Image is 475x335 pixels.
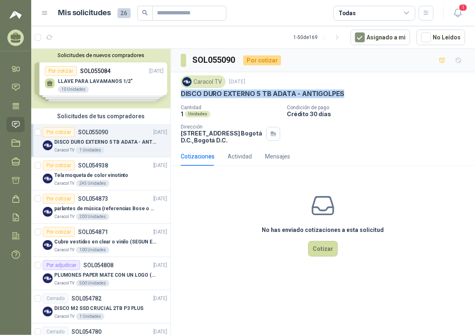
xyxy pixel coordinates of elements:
[43,207,53,217] img: Company Logo
[153,228,167,236] p: [DATE]
[142,10,148,16] span: search
[76,213,109,220] div: 200 Unidades
[185,111,210,117] div: Unidades
[43,307,53,317] img: Company Logo
[54,172,128,179] p: Tela moqueta de color vinotinto
[54,271,157,279] p: PLUMONES PAPER MATE CON UN LOGO (SEGUN REF.ADJUNTA)
[265,152,290,161] div: Mensajes
[181,76,226,88] div: Caracol TV
[76,313,104,320] div: 1 Unidades
[43,227,75,237] div: Por cotizar
[182,77,191,86] img: Company Logo
[153,195,167,203] p: [DATE]
[459,4,468,11] span: 1
[31,157,171,190] a: Por cotizarSOL054938[DATE] Company LogoTela moqueta de color vinotintoCaracol TV245 Unidades
[71,329,101,335] p: SOL054780
[43,140,53,150] img: Company Logo
[181,152,214,161] div: Cotizaciones
[417,30,465,45] button: No Leídos
[76,280,109,287] div: 500 Unidades
[76,247,109,253] div: 100 Unidades
[54,280,74,287] p: Caracol TV
[31,108,171,124] div: Solicitudes de tus compradores
[71,296,101,301] p: SOL054782
[43,194,75,204] div: Por cotizar
[350,30,410,45] button: Asignado a mi
[153,128,167,136] p: [DATE]
[287,110,472,117] p: Crédito 30 días
[76,180,109,187] div: 245 Unidades
[339,9,356,18] div: Todas
[153,262,167,269] p: [DATE]
[31,190,171,224] a: Por cotizarSOL054873[DATE] Company Logoparlantes de música (referencias Bose o Alexa) CON MARCACI...
[31,290,171,324] a: CerradoSOL054782[DATE] Company LogoDISCO M2 SSD CRUCIAL 2TB P3 PLUSCaracol TV1 Unidades
[31,49,171,108] div: Solicitudes de nuevos compradoresPor cotizarSOL055084[DATE] LLAVE PARA LAVAMANOS 1/2"10 UnidadesP...
[31,224,171,257] a: Por cotizarSOL054871[DATE] Company LogoCubre vestidos en clear o vinilo (SEGUN ESPECIFICACIONES D...
[228,152,252,161] div: Actividad
[31,124,171,157] a: Por cotizarSOL055090[DATE] Company LogoDISCO DURO EXTERNO 5 TB ADATA - ANTIGOLPESCaracol TV1 Unid...
[43,294,68,303] div: Cerrado
[43,260,80,270] div: Por adjudicar
[78,229,108,235] p: SOL054871
[308,241,338,257] button: Cotizar
[43,273,53,283] img: Company Logo
[76,147,104,154] div: 1 Unidades
[54,147,74,154] p: Caracol TV
[181,124,263,130] p: Dirección
[229,78,245,86] p: [DATE]
[78,163,108,168] p: SOL054938
[9,10,22,20] img: Logo peakr
[287,105,472,110] p: Condición de pago
[118,8,131,18] span: 26
[181,89,344,98] p: DISCO DURO EXTERNO 5 TB ADATA - ANTIGOLPES
[43,127,75,137] div: Por cotizar
[54,213,74,220] p: Caracol TV
[54,180,74,187] p: Caracol TV
[83,262,113,268] p: SOL054808
[43,174,53,184] img: Company Logo
[54,138,157,146] p: DISCO DURO EXTERNO 5 TB ADATA - ANTIGOLPES
[293,31,344,44] div: 1 - 50 de 169
[181,110,183,117] p: 1
[54,305,143,312] p: DISCO M2 SSD CRUCIAL 2TB P3 PLUS
[54,313,74,320] p: Caracol TV
[43,161,75,170] div: Por cotizar
[54,205,157,213] p: parlantes de música (referencias Bose o Alexa) CON MARCACION 1 LOGO (Mas datos en el adjunto)
[78,196,108,202] p: SOL054873
[181,130,263,144] p: [STREET_ADDRESS] Bogotá D.C. , Bogotá D.C.
[193,54,237,67] h3: SOL055090
[153,162,167,170] p: [DATE]
[35,52,167,58] button: Solicitudes de nuevos compradores
[153,295,167,303] p: [DATE]
[181,105,280,110] p: Cantidad
[78,129,108,135] p: SOL055090
[58,7,111,19] h1: Mis solicitudes
[31,257,171,290] a: Por adjudicarSOL054808[DATE] Company LogoPLUMONES PAPER MATE CON UN LOGO (SEGUN REF.ADJUNTA)Carac...
[54,238,157,246] p: Cubre vestidos en clear o vinilo (SEGUN ESPECIFICACIONES DEL ADJUNTO)
[450,6,465,21] button: 1
[54,247,74,253] p: Caracol TV
[43,240,53,250] img: Company Logo
[243,55,281,65] div: Por cotizar
[262,225,384,234] h3: No has enviado cotizaciones a esta solicitud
